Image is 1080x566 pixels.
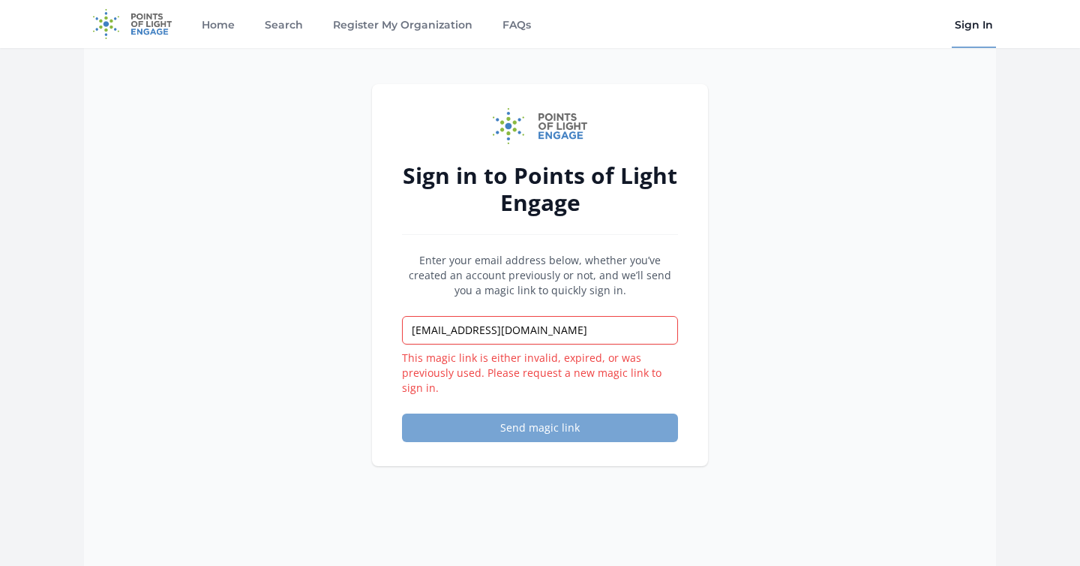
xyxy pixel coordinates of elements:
h2: Sign in to Points of Light Engage [402,162,678,216]
p: This magic link is either invalid, expired, or was previously used. Please request a new magic li... [402,351,678,396]
button: Send magic link [402,414,678,442]
p: Enter your email address below, whether you’ve created an account previously or not, and we’ll se... [402,253,678,298]
img: Points of Light Engage logo [493,108,587,144]
input: Email address [402,316,678,345]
